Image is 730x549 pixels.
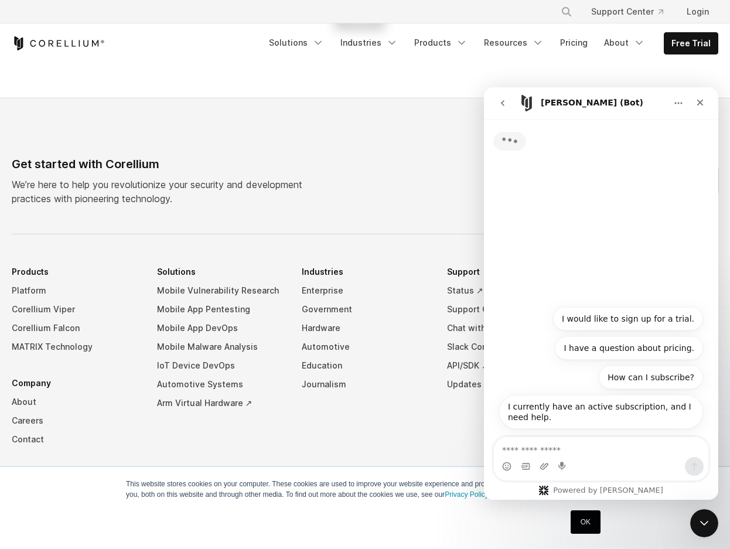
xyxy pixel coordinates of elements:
iframe: Intercom live chat [690,509,718,537]
a: Solutions [262,32,331,53]
div: Navigation Menu [262,32,718,54]
a: Enterprise [302,281,428,300]
a: Pricing [553,32,595,53]
a: Products [407,32,475,53]
p: This website stores cookies on your computer. These cookies are used to improve your website expe... [126,479,604,500]
a: Platform [12,281,138,300]
a: Automotive Systems [157,375,284,394]
button: Search [556,1,577,22]
a: Updates ↗ [447,375,574,394]
a: API/SDK ↗ [447,356,574,375]
div: Get started with Corellium [12,155,312,173]
a: MATRIX Technology [12,337,138,356]
a: Corellium Falcon [12,319,138,337]
div: Navigation Menu [547,1,718,22]
a: Support Center [582,1,673,22]
a: Industries [333,32,405,53]
a: Privacy Policy. [445,490,490,499]
a: Arm Virtual Hardware ↗ [157,394,284,412]
a: Mobile App Pentesting [157,300,284,319]
a: Status ↗ [447,281,574,300]
a: Education [302,356,428,375]
a: Mobile Malware Analysis [157,337,284,356]
a: Mobile App DevOps [157,319,284,337]
a: Slack Community ↗ [447,337,574,356]
a: Mobile Vulnerability Research [157,281,284,300]
a: OK [571,510,601,534]
a: Automotive [302,337,428,356]
a: About [12,393,138,411]
a: Careers [12,411,138,430]
a: Hardware [302,319,428,337]
a: IoT Device DevOps [157,356,284,375]
a: Journalism [302,375,428,394]
a: Free Trial [664,33,718,54]
a: Corellium Viper [12,300,138,319]
a: Resources [477,32,551,53]
a: Corellium Home [12,36,105,50]
iframe: Intercom live chat [484,87,718,500]
a: Support Center ↗ [447,300,574,319]
p: We’re here to help you revolutionize your security and development practices with pioneering tech... [12,178,312,206]
div: Navigation Menu [12,262,718,516]
a: Contact [12,430,138,449]
a: Login [677,1,718,22]
a: About [597,32,652,53]
a: Government [302,300,428,319]
a: Chat with a human [447,319,574,337]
